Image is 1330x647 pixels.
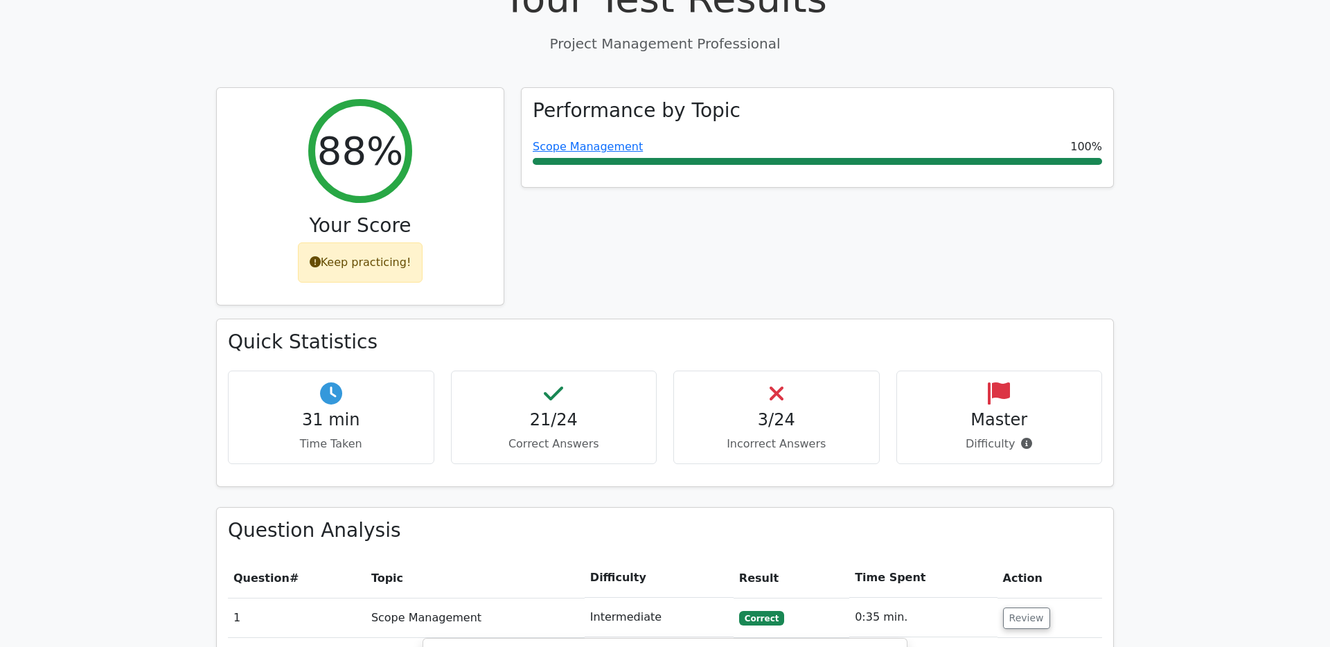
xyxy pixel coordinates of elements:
th: Topic [366,558,585,598]
td: Intermediate [585,598,734,637]
h3: Your Score [228,214,493,238]
th: Time Spent [849,558,997,598]
span: Correct [739,611,784,625]
h3: Quick Statistics [228,330,1102,354]
span: 100% [1070,139,1102,155]
h4: 3/24 [685,410,868,430]
p: Incorrect Answers [685,436,868,452]
h4: Master [908,410,1091,430]
p: Project Management Professional [216,33,1114,54]
td: Scope Management [366,598,585,637]
p: Difficulty [908,436,1091,452]
div: Keep practicing! [298,242,423,283]
h2: 88% [317,127,403,174]
th: Difficulty [585,558,734,598]
h3: Performance by Topic [533,99,741,123]
th: Result [734,558,849,598]
td: 1 [228,598,366,637]
h4: 31 min [240,410,423,430]
p: Time Taken [240,436,423,452]
th: # [228,558,366,598]
h4: 21/24 [463,410,646,430]
td: 0:35 min. [849,598,997,637]
th: Action [997,558,1102,598]
button: Review [1003,608,1050,629]
h3: Question Analysis [228,519,1102,542]
span: Question [233,571,290,585]
p: Correct Answers [463,436,646,452]
a: Scope Management [533,140,643,153]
